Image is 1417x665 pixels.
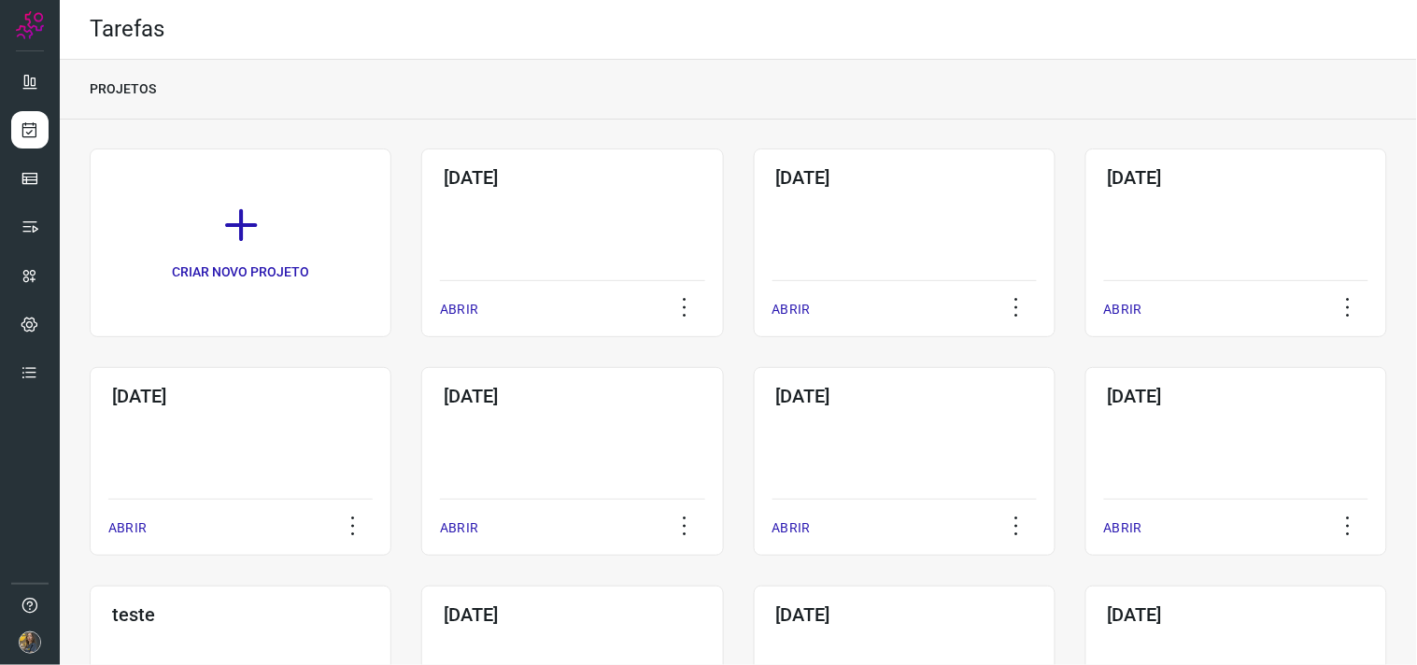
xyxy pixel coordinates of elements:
h3: [DATE] [1108,603,1365,626]
img: 7a73bbd33957484e769acd1c40d0590e.JPG [19,631,41,654]
h3: [DATE] [1108,166,1365,189]
p: ABRIR [1104,300,1142,319]
h3: [DATE] [1108,385,1365,407]
h3: [DATE] [444,166,701,189]
p: ABRIR [1104,518,1142,538]
h3: teste [112,603,369,626]
p: CRIAR NOVO PROJETO [172,262,310,282]
h2: Tarefas [90,16,164,43]
p: ABRIR [108,518,147,538]
h3: [DATE] [776,385,1033,407]
h3: [DATE] [776,166,1033,189]
img: Logo [16,11,44,39]
p: PROJETOS [90,79,156,99]
h3: [DATE] [444,603,701,626]
p: ABRIR [772,518,811,538]
h3: [DATE] [112,385,369,407]
h3: [DATE] [776,603,1033,626]
p: ABRIR [440,518,478,538]
h3: [DATE] [444,385,701,407]
p: ABRIR [772,300,811,319]
p: ABRIR [440,300,478,319]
